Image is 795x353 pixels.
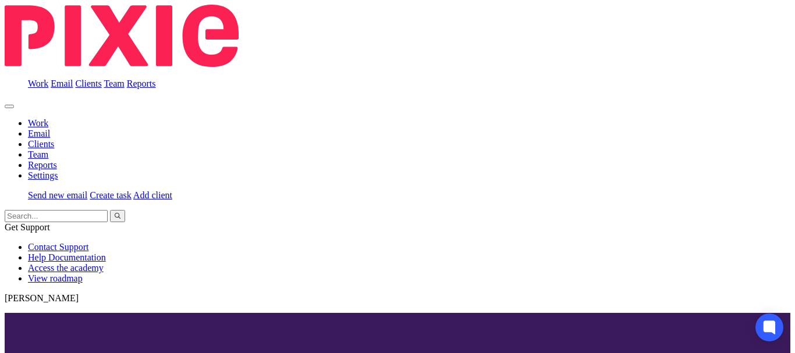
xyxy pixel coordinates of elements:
a: View roadmap [28,273,83,283]
a: Add client [133,190,172,200]
a: Settings [28,170,58,180]
a: Reports [28,160,57,170]
a: Team [28,149,48,159]
a: Access the academy [28,263,104,273]
a: Help Documentation [28,252,106,262]
a: Team [104,79,124,88]
button: Search [110,210,125,222]
a: Email [51,79,73,88]
a: Work [28,79,48,88]
a: Create task [90,190,132,200]
a: Reports [127,79,156,88]
a: Email [28,129,50,138]
img: Pixie [5,5,239,67]
a: Clients [28,139,54,149]
input: Search [5,210,108,222]
a: Work [28,118,48,128]
a: Send new email [28,190,87,200]
a: Contact Support [28,242,88,252]
a: Clients [75,79,101,88]
span: Get Support [5,222,50,232]
p: [PERSON_NAME] [5,293,790,304]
